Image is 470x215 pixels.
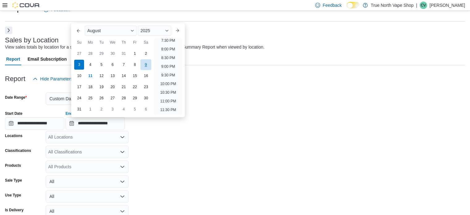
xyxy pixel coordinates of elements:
[158,80,178,88] li: 10:00 PM
[96,49,106,58] div: day-29
[172,26,182,36] button: Next month
[141,71,151,81] div: day-16
[119,93,129,103] div: day-28
[159,63,178,70] li: 9:00 PM
[74,49,84,58] div: day-27
[5,27,12,34] button: Next
[159,45,178,53] li: 8:00 PM
[154,38,182,115] ul: Time
[130,93,140,103] div: day-29
[85,60,95,70] div: day-4
[85,93,95,103] div: day-25
[108,104,117,114] div: day-3
[323,2,341,8] span: Feedback
[5,148,31,153] label: Classifications
[5,133,23,138] label: Locations
[85,82,95,92] div: day-18
[5,163,21,168] label: Products
[5,193,21,198] label: Use Type
[141,93,151,103] div: day-30
[159,54,178,62] li: 8:30 PM
[96,71,106,81] div: day-12
[85,104,95,114] div: day-1
[85,26,137,36] div: Button. Open the month selector. August is currently selected.
[85,49,95,58] div: day-28
[141,104,151,114] div: day-6
[6,53,20,65] span: Report
[96,93,106,103] div: day-26
[130,104,140,114] div: day-5
[12,2,40,8] img: Cova
[5,95,27,100] label: Date Range
[74,26,83,36] button: Previous Month
[96,82,106,92] div: day-19
[130,82,140,92] div: day-22
[158,106,178,114] li: 11:30 PM
[46,92,129,105] button: Custom Date
[74,48,151,115] div: August, 2025
[119,37,129,47] div: Th
[416,2,417,9] p: |
[5,208,23,213] label: Is Delivery
[130,60,140,70] div: day-8
[5,75,25,83] h3: Report
[120,164,125,169] button: Open list of options
[74,93,84,103] div: day-24
[85,71,95,81] div: day-11
[141,82,151,92] div: day-23
[5,117,64,130] input: Press the down key to open a popover containing a calendar.
[158,89,178,96] li: 10:30 PM
[96,37,106,47] div: Tu
[158,97,178,105] li: 11:00 PM
[30,73,75,85] button: Hide Parameters
[5,44,265,50] div: View sales totals by location for a specified date range. This report is equivalent to the Sales ...
[74,60,84,70] div: day-3
[140,28,150,33] span: 2025
[66,117,125,130] input: Press the down key to enter a popover containing a calendar. Press the escape key to close the po...
[85,37,95,47] div: Mo
[347,2,360,8] input: Dark Mode
[46,175,129,188] button: All
[420,2,427,9] div: Craig Vape
[371,2,414,9] p: True North Vape Shop
[120,135,125,140] button: Open list of options
[159,37,178,44] li: 7:30 PM
[108,82,117,92] div: day-20
[87,28,101,33] span: August
[119,60,129,70] div: day-7
[130,71,140,81] div: day-15
[108,60,117,70] div: day-6
[108,49,117,58] div: day-30
[430,2,465,9] p: [PERSON_NAME]
[74,104,84,114] div: day-31
[119,104,129,114] div: day-4
[421,2,426,9] span: CV
[141,59,151,70] div: day-9
[119,49,129,58] div: day-31
[74,37,84,47] div: Su
[74,82,84,92] div: day-17
[120,149,125,154] button: Open list of options
[40,76,73,82] span: Hide Parameters
[119,82,129,92] div: day-21
[138,26,171,36] div: Button. Open the year selector. 2025 is currently selected.
[5,111,23,116] label: Start Date
[108,37,117,47] div: We
[96,104,106,114] div: day-2
[28,53,67,65] span: Email Subscription
[141,49,151,58] div: day-2
[46,190,129,203] button: All
[108,71,117,81] div: day-13
[159,71,178,79] li: 9:30 PM
[130,49,140,58] div: day-1
[5,37,59,44] h3: Sales by Location
[130,37,140,47] div: Fr
[66,111,82,116] label: End Date
[5,178,22,183] label: Sale Type
[96,60,106,70] div: day-5
[74,71,84,81] div: day-10
[141,37,151,47] div: Sa
[119,71,129,81] div: day-14
[108,93,117,103] div: day-27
